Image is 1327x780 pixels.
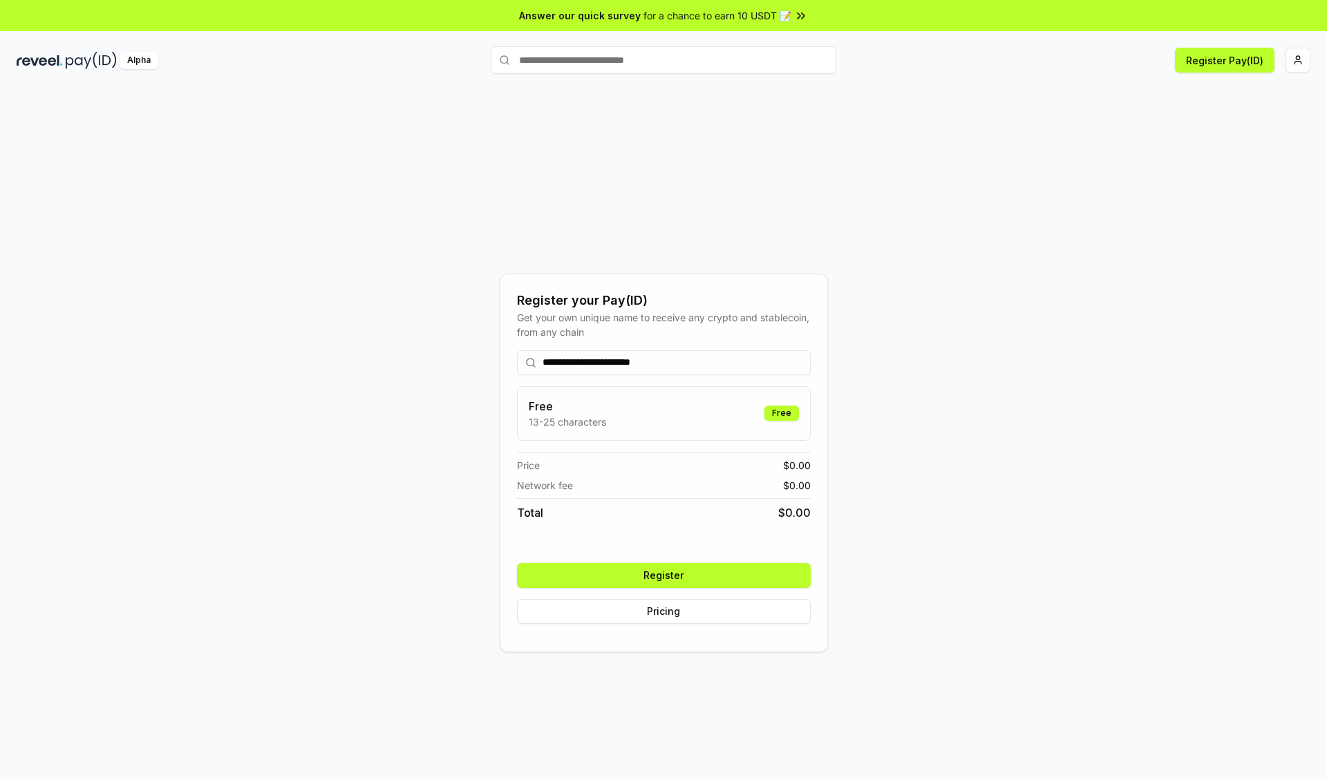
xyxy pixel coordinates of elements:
[66,52,117,69] img: pay_id
[778,504,811,521] span: $ 0.00
[517,504,543,521] span: Total
[783,458,811,473] span: $ 0.00
[1175,48,1274,73] button: Register Pay(ID)
[783,478,811,493] span: $ 0.00
[517,563,811,588] button: Register
[529,415,606,429] p: 13-25 characters
[643,8,791,23] span: for a chance to earn 10 USDT 📝
[519,8,641,23] span: Answer our quick survey
[517,310,811,339] div: Get your own unique name to receive any crypto and stablecoin, from any chain
[529,398,606,415] h3: Free
[517,458,540,473] span: Price
[120,52,158,69] div: Alpha
[517,291,811,310] div: Register your Pay(ID)
[764,406,799,421] div: Free
[517,478,573,493] span: Network fee
[517,599,811,624] button: Pricing
[17,52,63,69] img: reveel_dark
